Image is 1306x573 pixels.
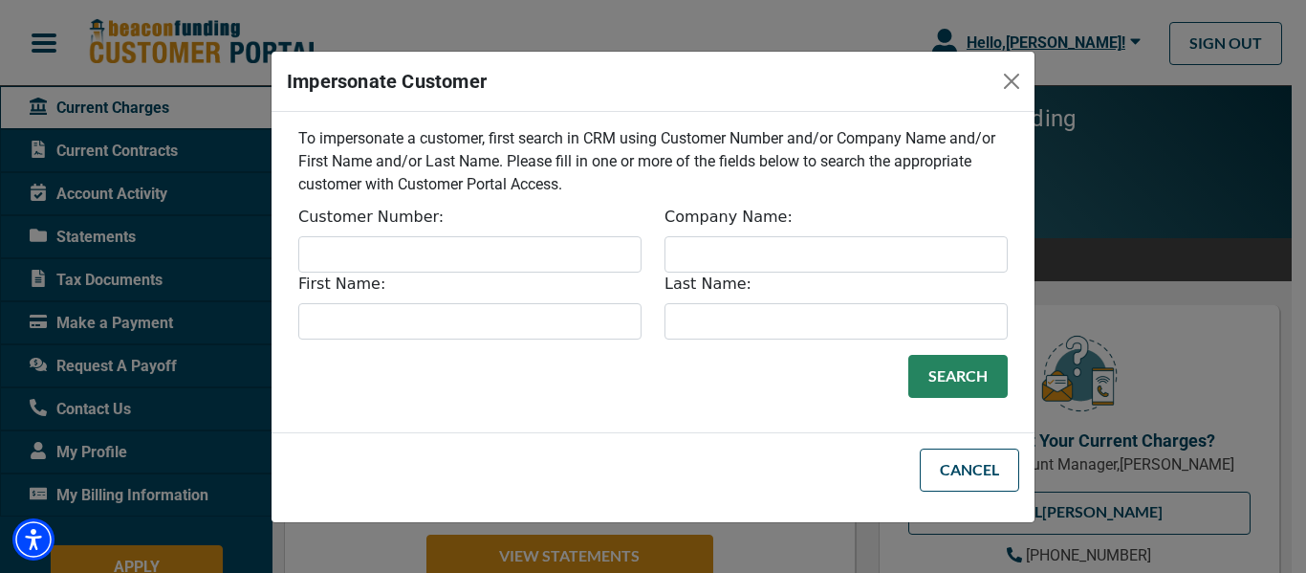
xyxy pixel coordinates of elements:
[287,67,487,96] h5: Impersonate Customer
[298,273,385,296] label: First Name:
[298,206,444,229] label: Customer Number:
[996,66,1027,97] button: Close
[298,127,1008,196] p: To impersonate a customer, first search in CRM using Customer Number and/or Company Name and/or F...
[908,355,1008,398] button: Search
[664,206,793,229] label: Company Name:
[12,518,54,561] div: Accessibility Menu
[664,273,751,296] label: Last Name:
[920,449,1019,492] button: Cancel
